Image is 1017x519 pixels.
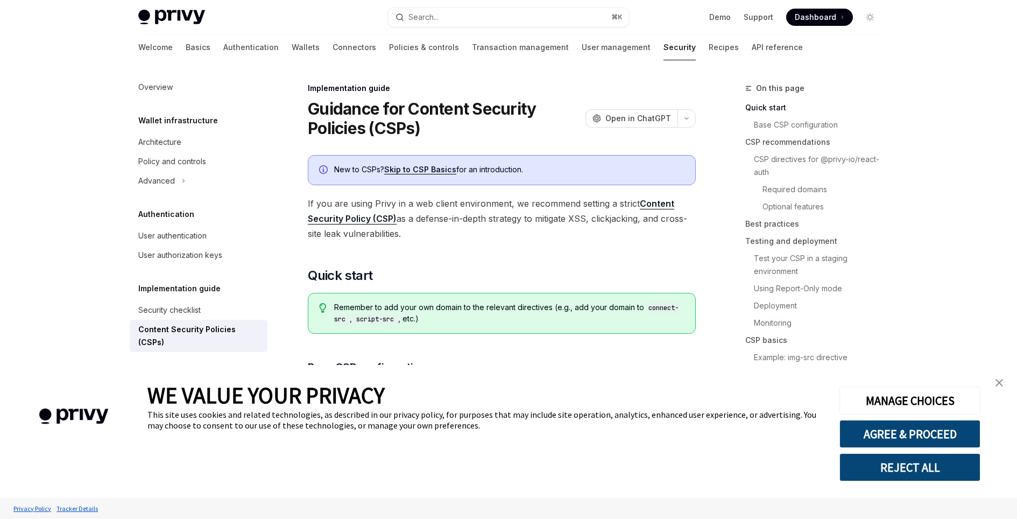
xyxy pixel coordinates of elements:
a: User authorization keys [130,246,267,265]
a: Example: img-src directive [754,349,887,366]
a: CSP basics [745,332,887,349]
div: Implementation guide [308,83,696,94]
button: REJECT ALL [839,453,980,481]
a: Base CSP configuration [754,116,887,134]
div: Search... [408,11,439,24]
a: Dashboard [786,9,853,26]
button: Open in ChatGPT [585,109,677,128]
a: Wallets [292,34,320,60]
div: Policy and controls [138,155,206,168]
a: Basics [186,34,210,60]
a: Best practices [745,215,887,233]
a: Security checklist [130,300,267,320]
span: Remember to add your own domain to the relevant directives (e.g., add your domain to , , etc.) [334,302,684,325]
span: On this page [756,82,804,95]
code: connect-src [334,303,679,325]
a: Skip to CSP Basics [384,165,456,174]
a: Security [663,34,696,60]
a: Testing and deployment [745,233,887,250]
a: Optional features [762,198,887,215]
button: Search...⌘K [388,8,629,27]
div: Architecture [138,136,181,149]
a: Transaction management [472,34,569,60]
a: User authentication [130,226,267,246]
a: Demo [709,12,731,23]
h5: Authentication [138,208,194,221]
a: Using Report-Only mode [754,280,887,297]
h1: Guidance for Content Security Policies (CSPs) [308,99,581,138]
a: Test your CSP in a staging environment [754,250,887,280]
span: Quick start [308,267,372,284]
div: Advanced [138,174,175,187]
h5: Wallet infrastructure [138,114,218,127]
a: Policy and controls [130,152,267,171]
button: Toggle dark mode [861,9,879,26]
a: User management [582,34,651,60]
a: Connectors [333,34,376,60]
a: API reference [752,34,803,60]
div: User authentication [138,229,207,242]
span: If you are using Privy in a web client environment, we recommend setting a strict as a defense-in... [308,196,696,241]
button: AGREE & PROCEED [839,420,980,448]
a: close banner [988,372,1010,394]
a: Support [744,12,773,23]
a: Architecture [130,132,267,152]
div: New to CSPs? for an introduction. [334,164,684,176]
div: This site uses cookies and related technologies, as described in our privacy policy, for purposes... [147,409,823,431]
a: Policies & controls [389,34,459,60]
a: Recipes [709,34,739,60]
a: Content Security Policies (CSPs) [130,320,267,352]
svg: Info [319,165,330,176]
span: Base CSP configuration [308,360,425,375]
a: Quick start [745,99,887,116]
a: Authentication [223,34,279,60]
a: Privacy Policy [11,499,54,518]
img: close banner [995,379,1003,387]
a: Monitoring [754,314,887,332]
div: Content Security Policies (CSPs) [138,323,261,349]
span: Dashboard [795,12,836,23]
svg: Tip [319,303,327,313]
a: CSP directives for @privy-io/react-auth [754,151,887,181]
div: User authorization keys [138,249,222,262]
a: Overview [130,78,267,97]
a: Deployment [754,297,887,314]
a: Required domains [762,181,887,198]
button: MANAGE CHOICES [839,387,980,415]
div: Overview [138,81,173,94]
div: Security checklist [138,304,201,317]
img: company logo [16,393,131,440]
span: ⌘ K [611,13,623,22]
h5: Implementation guide [138,282,221,295]
a: CSP recommendations [745,134,887,151]
a: Welcome [138,34,173,60]
span: Open in ChatGPT [605,113,671,124]
span: WE VALUE YOUR PRIVACY [147,381,385,409]
img: light logo [138,10,205,25]
code: script-src [352,314,398,325]
a: Tracker Details [54,499,101,518]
